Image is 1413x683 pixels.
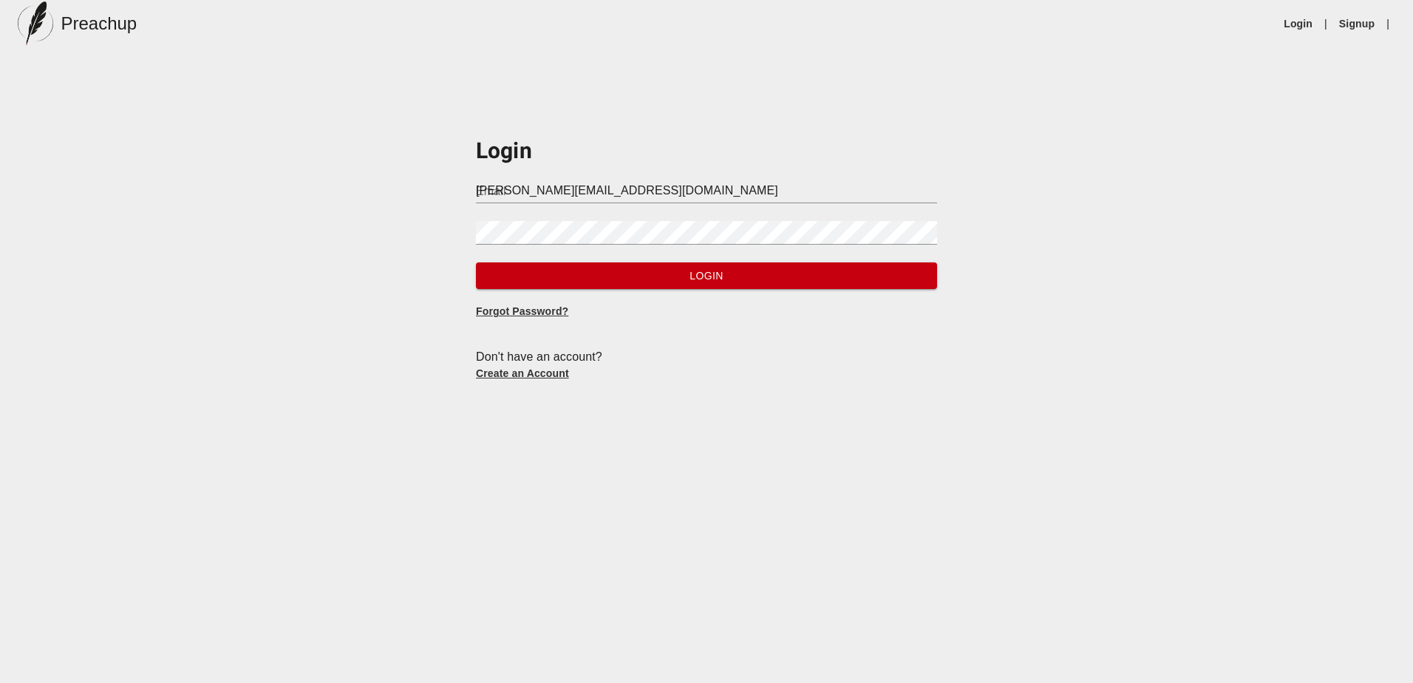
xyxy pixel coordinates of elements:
a: Forgot Password? [476,305,568,317]
a: Create an Account [476,367,569,379]
img: preachup-logo.png [18,1,53,46]
span: Login [488,267,925,285]
li: | [1318,16,1333,31]
h3: Login [476,136,937,168]
a: Signup [1339,16,1375,31]
li: | [1380,16,1395,31]
a: Login [1284,16,1312,31]
button: Login [476,262,937,290]
div: Don't have an account? [476,348,937,366]
h5: Preachup [61,12,137,35]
